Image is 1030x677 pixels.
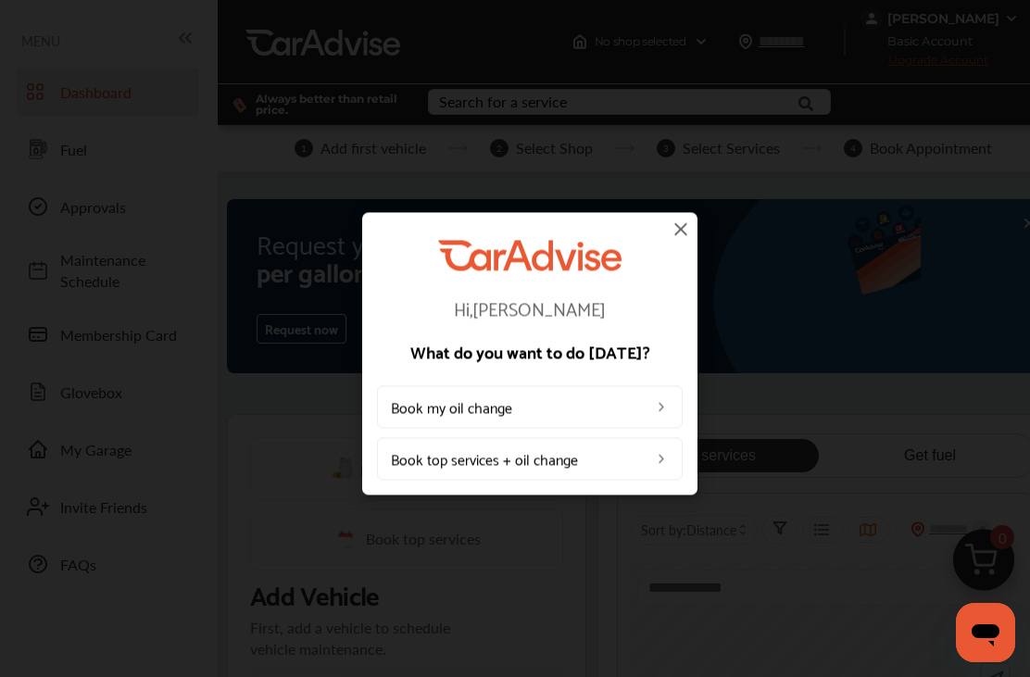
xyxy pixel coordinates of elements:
a: Book my oil change [377,385,683,428]
p: Hi, [PERSON_NAME] [377,298,683,317]
iframe: Button to launch messaging window [956,603,1015,662]
img: left_arrow_icon.0f472efe.svg [654,399,669,414]
img: close-icon.a004319c.svg [670,218,692,240]
a: Book top services + oil change [377,437,683,480]
p: What do you want to do [DATE]? [377,343,683,359]
img: CarAdvise Logo [438,240,622,270]
img: left_arrow_icon.0f472efe.svg [654,451,669,466]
